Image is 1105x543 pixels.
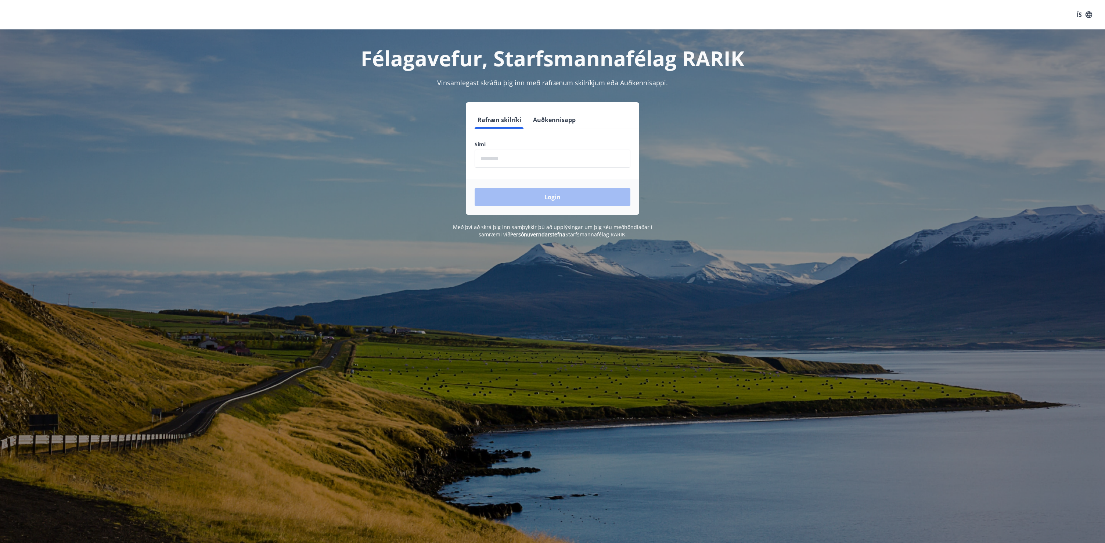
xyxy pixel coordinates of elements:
[453,224,652,238] span: Með því að skrá þig inn samþykkir þú að upplýsingar um þig séu meðhöndlaðar í samræmi við Starfsm...
[297,44,808,72] h1: Félagavefur, Starfsmannafélag RARIK
[475,141,630,148] label: Sími
[437,78,668,87] span: Vinsamlegast skráðu þig inn með rafrænum skilríkjum eða Auðkennisappi.
[475,111,524,129] button: Rafræn skilríki
[510,231,565,238] a: Persónuverndarstefna
[530,111,579,129] button: Auðkennisapp
[1073,8,1096,21] button: ÍS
